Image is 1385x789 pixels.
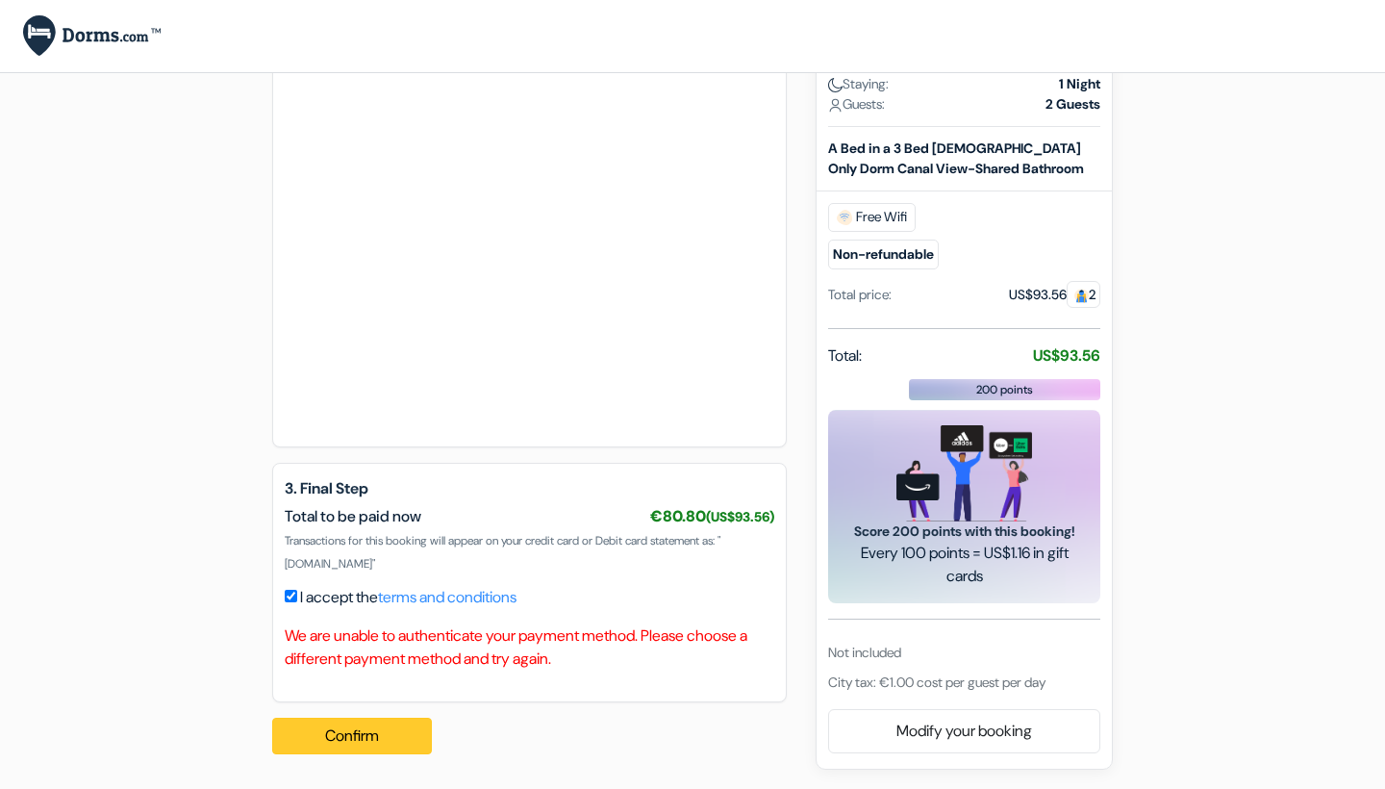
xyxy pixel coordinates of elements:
[828,284,892,304] div: Total price:
[976,380,1033,397] span: 200 points
[828,344,862,367] span: Total:
[828,643,1100,663] div: Not included
[23,15,161,57] img: Dorms.com
[828,93,885,114] span: Guests:
[828,202,916,231] span: Free Wifi
[829,713,1099,750] a: Modify your booking
[828,77,843,91] img: moon.svg
[378,587,516,607] a: terms and conditions
[828,73,889,93] span: Staying:
[285,533,720,572] span: Transactions for this booking will appear on your credit card or Debit card statement as: "[DOMAI...
[1067,280,1100,307] span: 2
[896,424,1032,522] img: gift_card_hero_new.png
[650,506,774,526] span: €80.80
[828,239,939,268] small: Non-refundable
[828,97,843,112] img: user_icon.svg
[285,479,774,497] h5: 3. Final Step
[851,522,1077,542] span: Score 200 points with this booking!
[828,139,1084,176] b: A Bed in a 3 Bed [DEMOGRAPHIC_DATA] Only Dorm Canal View-Shared Bathroom
[285,506,421,526] span: Total to be paid now
[300,586,516,609] label: I accept the
[285,624,774,671] p: We are unable to authenticate your payment method. Please choose a different payment method and t...
[1045,93,1100,114] strong: 2 Guests
[828,674,1045,691] span: City tax: €1.00 cost per guest per day
[837,209,852,224] img: free_wifi.svg
[851,542,1077,588] span: Every 100 points = US$1.16 in gift cards
[706,508,774,525] small: (US$93.56)
[1059,73,1100,93] strong: 1 Night
[1009,284,1100,304] div: US$93.56
[272,718,432,754] button: Confirm
[1033,344,1100,365] strong: US$93.56
[1074,288,1089,302] img: guest.svg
